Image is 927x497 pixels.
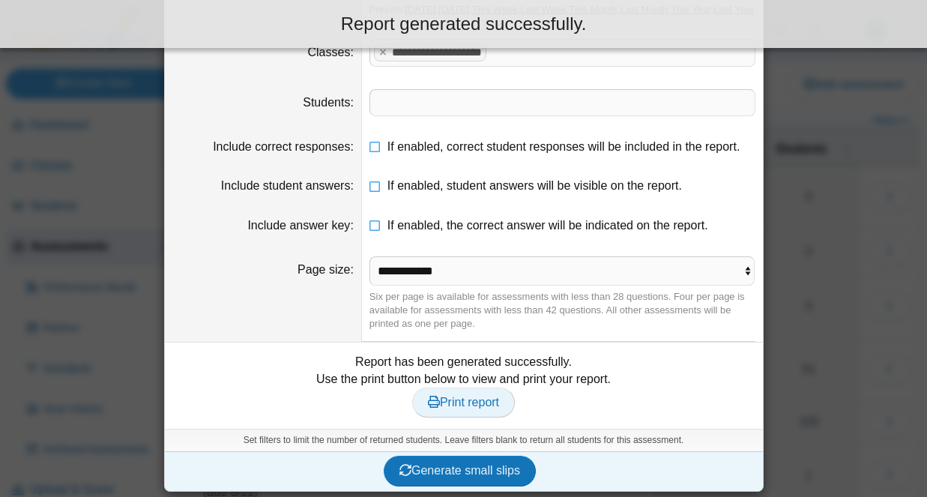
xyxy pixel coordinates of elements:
[387,140,740,153] span: If enabled, correct student responses will be included in the report.
[399,464,520,477] span: Generate small slips
[307,46,353,58] label: Classes
[384,456,536,486] button: Generate small slips
[369,89,755,116] tags: ​
[172,354,755,418] div: Report has been generated successfully. Use the print button below to view and print your report.
[369,39,755,66] tags: ​
[387,219,708,232] span: If enabled, the correct answer will be indicated on the report.
[11,11,916,37] div: Report generated successfully.
[412,388,515,418] a: Print report
[298,263,354,276] label: Page size
[221,179,354,192] label: Include student answers
[303,96,354,109] label: Students
[247,219,353,232] label: Include answer key
[369,290,755,331] div: Six per page is available for assessments with less than 28 questions. Four per page is available...
[213,140,354,153] label: Include correct responses
[165,429,763,451] div: Set filters to limit the number of returned students. Leave filters blank to return all students ...
[428,396,499,409] span: Print report
[377,47,390,57] x: remove tag
[387,179,682,192] span: If enabled, student answers will be visible on the report.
